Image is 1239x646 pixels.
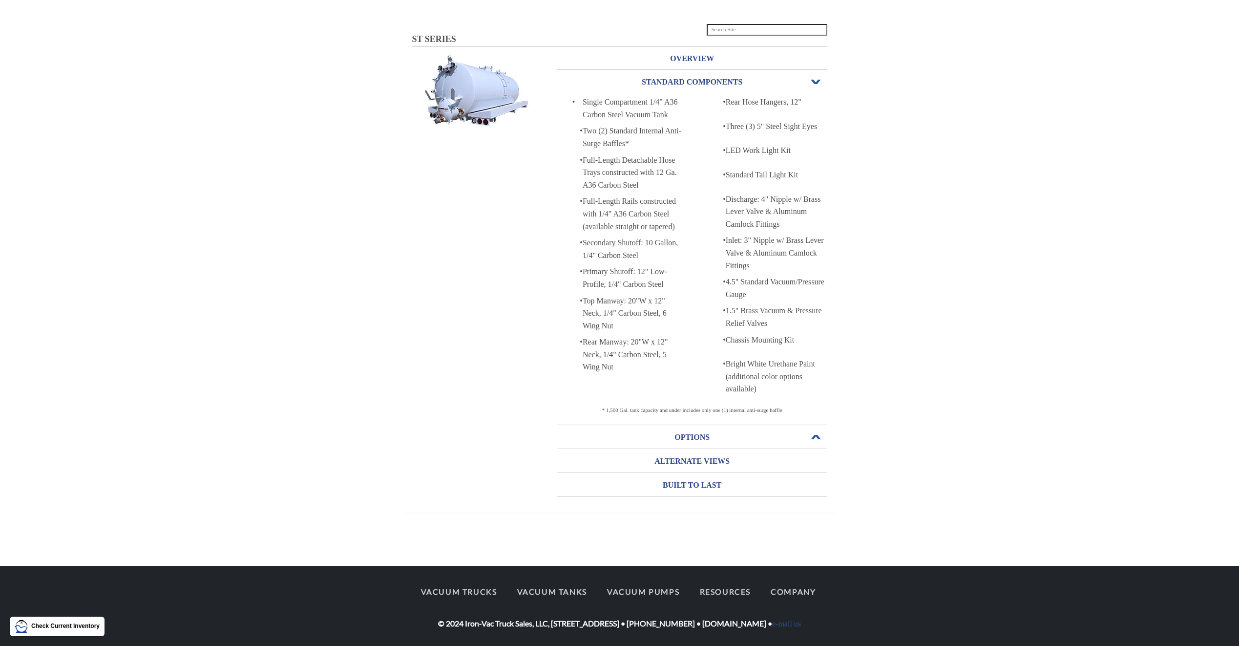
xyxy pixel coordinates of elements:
h3: ALTERNATE VIEWS [557,453,827,469]
p: • [572,265,583,278]
a: Company [762,581,824,602]
div: Rear Hose Hangers, 12" [726,96,827,108]
a: STANDARD COMPONENTSOpen or Close [557,70,827,93]
p: • [715,334,726,346]
p: • [715,169,726,181]
a: OPTIONSOpen or Close [557,426,827,449]
div: 4.5" Standard Vacuum/Pressure Gauge [726,276,827,301]
div: Full-Length Rails constructed with 1/4" A36 Carbon Steel (available straight or tapered) [583,195,684,233]
a: Vacuum Pumps [598,581,688,602]
div: Chassis Mounting Kit [726,334,827,346]
div: Standard Tail Light Kit [726,169,827,181]
div: 1.5" Brass Vacuum & Pressure Relief Valves [726,304,827,329]
p: • [572,154,583,167]
input: Search Site [707,24,827,36]
p: • [572,195,583,208]
p: • [572,295,583,307]
p: • [572,336,583,348]
a: e-mail us [772,620,801,628]
a: Vacuum Tanks [508,581,596,602]
div: Two (2) Standard Internal Anti-Surge Baffles* [583,125,684,150]
span: ST SERIES [412,34,456,44]
p: • [715,358,726,370]
a: ALTERNATE VIEWS [557,450,827,473]
span: * 1,500 Gal. tank capacity and under includes only one (1) internal anti-surge baffle [602,407,782,413]
img: Stacks Image 9449 [413,54,540,127]
img: LMT Icon [15,620,28,633]
span: Open or Close [810,79,822,86]
span: Open or Close [810,434,822,441]
div: Inlet: 3" Nipple w/ Brass Lever Valve & Aluminum Camlock Fittings [726,234,827,272]
h3: OVERVIEW [557,51,827,66]
a: Resources [691,581,759,602]
div: Full-Length Detachable Hose Trays constructed with 12 Ga. A36 Carbon Steel [583,154,684,192]
p: • [715,193,726,206]
p: • [572,125,583,137]
div: Top Manway: 20"W x 12" Neck, 1/4" Carbon Steel, 6 Wing Nut [583,295,684,332]
h3: BUILT TO LAST [557,477,827,493]
div: Rear Manway: 20"W x 12" Neck, 1/4" Carbon Steel, 5 Wing Nut [583,336,684,373]
div: Bright White Urethane Paint (additional color options available) [726,358,827,395]
div: Single Compartment 1/4" A36 Carbon Steel Vacuum Tank [583,96,684,121]
p: • [572,237,583,249]
a: BUILT TO LAST [557,474,827,496]
h3: STANDARD COMPONENTS [557,74,827,90]
p: • [715,144,726,157]
p: • [715,96,726,108]
p: • [715,276,726,288]
a: Vacuum Trucks [412,581,506,602]
h3: OPTIONS [557,430,827,445]
p: • [715,234,726,247]
div: LED Work Light Kit [726,144,827,157]
div: Discharge: 4" Nipple w/ Brass Lever Valve & Aluminum Camlock Fittings [726,193,827,231]
div: Secondary Shutoff: 10 Gallon, 1/4" Carbon Steel [583,237,684,261]
p: • [565,96,575,108]
a: OVERVIEW [557,47,827,70]
p: Check Current Inventory [31,622,100,631]
p: • [715,304,726,317]
div: Primary Shutoff: 12" Low-Profile, 1/4" Carbon Steel [583,265,684,290]
div: Three (3) 5" Steel Sight Eyes [726,120,827,133]
div: © 2024 Iron-Vac Truck Sales, LLC, [STREET_ADDRESS] • [PHONE_NUMBER] • [DOMAIN_NAME] • [405,581,835,630]
p: • [715,120,726,133]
